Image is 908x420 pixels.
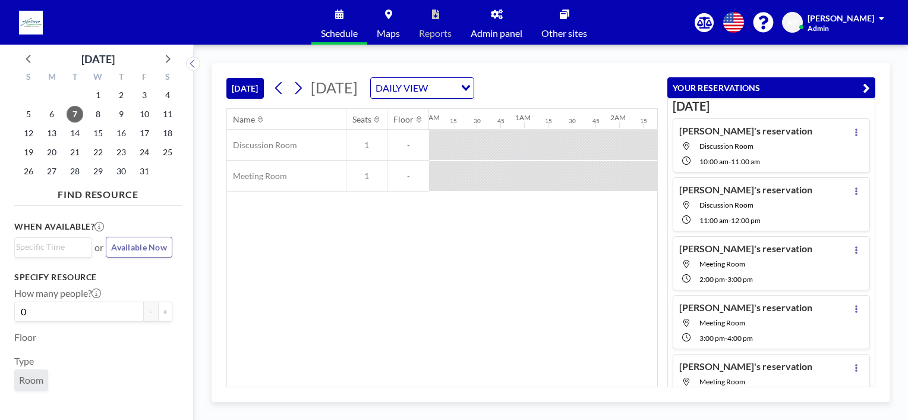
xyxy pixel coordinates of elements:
h4: FIND RESOURCE [14,184,182,200]
span: Saturday, October 4, 2025 [159,87,176,104]
div: S [156,70,179,86]
div: T [109,70,133,86]
span: - [725,334,727,343]
span: 1 [346,171,387,181]
div: T [64,70,87,86]
span: Tuesday, October 28, 2025 [67,163,83,180]
span: Wednesday, October 8, 2025 [90,106,106,123]
span: Sunday, October 19, 2025 [20,144,37,161]
span: Tuesday, October 21, 2025 [67,144,83,161]
span: Meeting Room [699,318,745,327]
label: How many people? [14,287,101,299]
h4: [PERSON_NAME]'s reservation [679,184,812,196]
span: - [387,140,429,151]
span: Tuesday, October 14, 2025 [67,125,83,142]
span: Tuesday, October 7, 2025 [67,106,83,123]
h3: Specify resource [14,272,172,283]
span: Thursday, October 16, 2025 [113,125,130,142]
h3: [DATE] [673,99,870,114]
span: Friday, October 10, 2025 [136,106,153,123]
div: 30 [474,117,481,125]
span: Thursday, October 9, 2025 [113,106,130,123]
span: Sunday, October 12, 2025 [20,125,37,142]
span: - [725,275,727,284]
div: Search for option [371,78,474,98]
div: Search for option [15,238,92,256]
div: M [40,70,64,86]
span: 12:00 PM [731,216,761,225]
span: [DATE] [311,79,358,96]
span: 11:00 AM [731,157,760,166]
span: Sunday, October 26, 2025 [20,163,37,180]
span: Sunday, October 5, 2025 [20,106,37,123]
span: Wednesday, October 22, 2025 [90,144,106,161]
div: 12AM [420,113,440,122]
span: DAILY VIEW [373,80,430,96]
h4: [PERSON_NAME]'s reservation [679,125,812,137]
div: 1AM [515,113,531,122]
div: 15 [640,117,647,125]
div: 15 [450,117,457,125]
span: Friday, October 17, 2025 [136,125,153,142]
div: W [87,70,110,86]
button: Available Now [106,237,172,258]
div: 45 [497,117,505,125]
span: Saturday, October 25, 2025 [159,144,176,161]
span: Friday, October 31, 2025 [136,163,153,180]
div: 45 [592,117,600,125]
div: S [17,70,40,86]
span: Monday, October 6, 2025 [43,106,60,123]
span: - [729,216,731,225]
span: Discussion Room [227,140,297,151]
span: Discussion Room [699,142,753,151]
span: Other sites [541,29,587,38]
span: AP [787,17,798,28]
button: YOUR RESERVATIONS [667,77,875,98]
span: Meeting Room [699,377,745,386]
span: Meeting Room [227,171,287,181]
span: Thursday, October 23, 2025 [113,144,130,161]
img: organization-logo [19,11,43,35]
span: Wednesday, October 15, 2025 [90,125,106,142]
span: 4:00 PM [727,334,753,343]
span: Schedule [321,29,358,38]
div: Name [233,114,255,125]
span: 10:00 AM [699,157,729,166]
span: Saturday, October 11, 2025 [159,106,176,123]
div: Seats [352,114,371,125]
span: Meeting Room [699,259,745,268]
span: Thursday, October 2, 2025 [113,87,130,104]
h4: [PERSON_NAME]'s reservation [679,361,812,372]
h4: [PERSON_NAME]'s reservation [679,302,812,314]
span: Admin panel [471,29,522,38]
span: Room [19,374,43,385]
span: 1 [346,140,387,151]
div: Floor [393,114,414,125]
div: [DATE] [81,51,115,67]
input: Search for option [16,240,85,253]
span: Reports [419,29,452,38]
h4: [PERSON_NAME]'s reservation [679,243,812,255]
div: 2AM [610,113,626,122]
span: Discussion Room [699,200,753,209]
button: - [144,302,158,322]
div: F [133,70,156,86]
span: 11:00 AM [699,216,729,225]
span: Wednesday, October 1, 2025 [90,87,106,104]
span: Admin [808,24,829,33]
button: + [158,302,172,322]
span: 3:00 PM [727,275,753,284]
span: Friday, October 24, 2025 [136,144,153,161]
button: [DATE] [226,78,264,99]
span: or [94,242,103,253]
input: Search for option [431,80,454,96]
span: Friday, October 3, 2025 [136,87,153,104]
span: 2:00 PM [699,275,725,284]
span: - [387,171,429,181]
span: Monday, October 13, 2025 [43,125,60,142]
div: 15 [545,117,552,125]
span: Monday, October 27, 2025 [43,163,60,180]
span: - [729,157,731,166]
span: Wednesday, October 29, 2025 [90,163,106,180]
span: [PERSON_NAME] [808,13,874,23]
